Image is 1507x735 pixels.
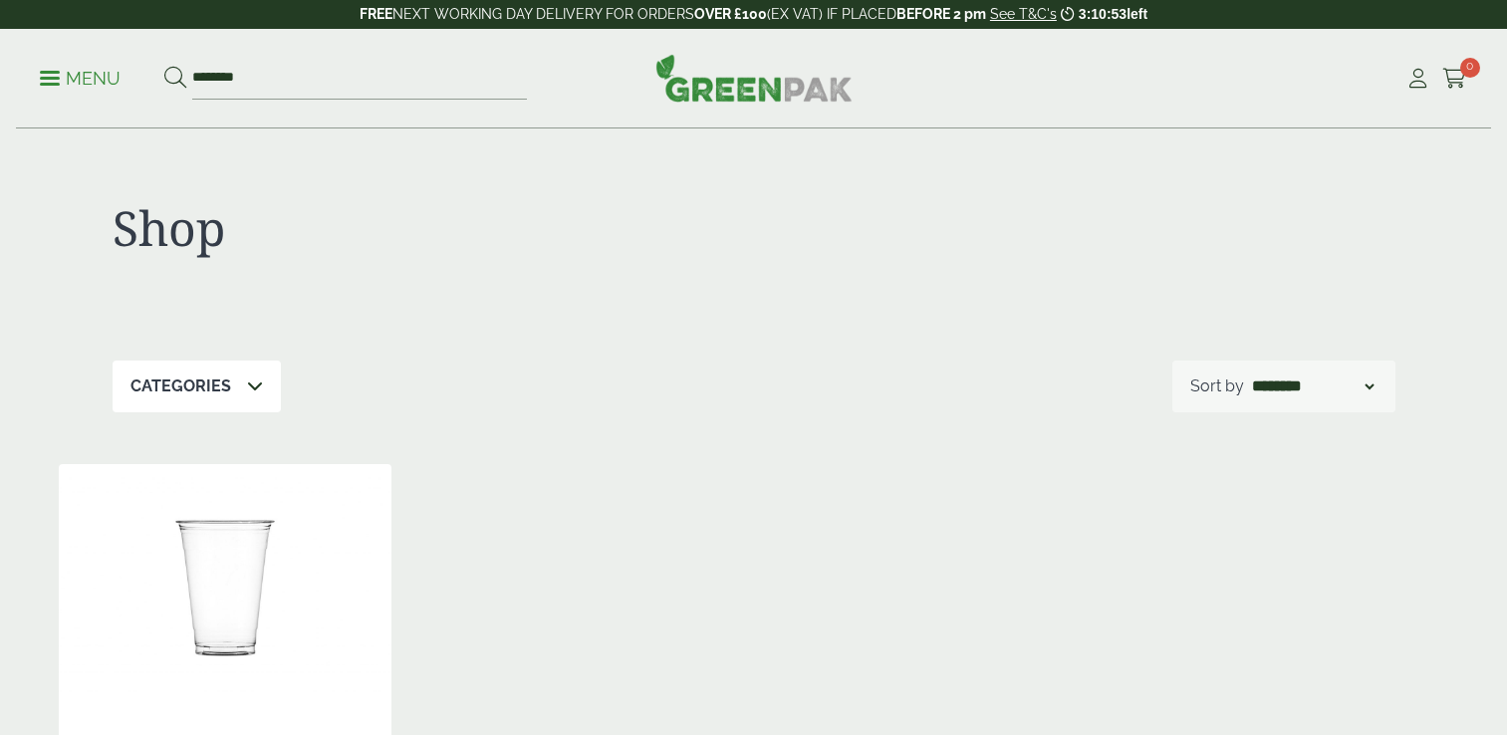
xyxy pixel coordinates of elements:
i: My Account [1405,69,1430,89]
a: Menu [40,67,121,87]
select: Shop order [1248,374,1378,398]
i: Cart [1442,69,1467,89]
h1: Shop [113,199,754,257]
span: 0 [1460,58,1480,78]
p: Sort by [1190,374,1244,398]
span: left [1127,6,1147,22]
p: Categories [130,374,231,398]
a: 0 [1442,64,1467,94]
strong: FREE [360,6,392,22]
img: GreenPak Supplies [655,54,853,102]
span: 3:10:53 [1079,6,1127,22]
strong: BEFORE 2 pm [896,6,986,22]
p: Menu [40,67,121,91]
a: See T&C's [990,6,1057,22]
strong: OVER £100 [694,6,767,22]
img: 16oz Clear PET Smoothie Cup-Full Case of-0 [59,464,391,713]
